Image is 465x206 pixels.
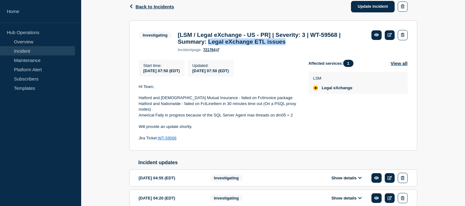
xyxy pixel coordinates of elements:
span: Investigating [139,32,172,39]
span: Investigating [210,174,243,182]
a: 721764 [203,48,219,52]
div: [DATE] 04:55 (EDT) [139,173,201,183]
a: WT-59568 [158,136,177,140]
button: Show details [330,175,364,181]
span: incident [178,48,192,52]
p: Hi Team, [139,84,299,90]
button: Back to Incidents [129,4,174,9]
p: Americal Faily in progress because of the SQL Server Agent max threads on dm05 = 2 [139,112,299,118]
span: [DATE] 07:50 (EDT) [143,68,180,73]
span: Back to Incidents [136,4,174,9]
p: Start time : [143,63,180,68]
span: Investigating [210,195,243,202]
button: Show details [330,195,364,201]
span: Affected services: [309,60,357,67]
p: LSM [313,76,353,81]
p: Hatford and [DEMOGRAPHIC_DATA] Mutual Insurance - failed on FctInvoice package [139,95,299,101]
p: Hatford and Nationwide - failed on FctLineItem in 30 minutes time out (On a PSQL proxy nodes) [139,101,299,112]
p: Will provide an update shortly. [139,124,299,129]
p: page [178,48,201,52]
div: [DATE] 07:50 (EDT) [192,68,229,73]
button: View all [391,60,408,67]
h2: Incident updates [138,160,417,165]
a: Update incident [351,1,395,12]
p: Jira Ticket: [139,135,299,141]
h3: [LSM / Legal eXchange - US - PR] | Severity: 3 | WT-59568 | Summary: Legal eXchange ETL issues [178,32,365,45]
p: Updated : [192,63,229,68]
span: 1 [343,60,353,67]
div: [DATE] 04:20 (EDT) [139,193,201,203]
span: Legal eXchange [322,85,353,90]
div: affected [313,85,318,90]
